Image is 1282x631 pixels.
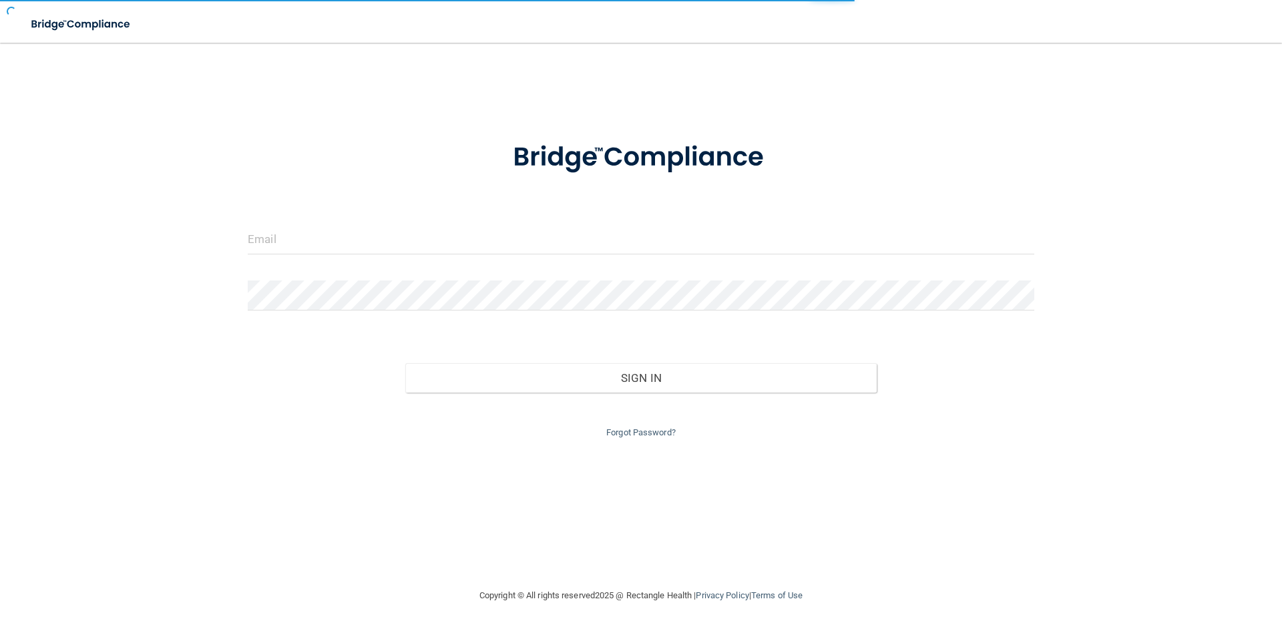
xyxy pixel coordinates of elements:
button: Sign In [405,363,877,393]
a: Terms of Use [751,590,803,600]
img: bridge_compliance_login_screen.278c3ca4.svg [485,123,797,192]
a: Forgot Password? [606,427,676,437]
input: Email [248,224,1034,254]
img: bridge_compliance_login_screen.278c3ca4.svg [20,11,143,38]
a: Privacy Policy [696,590,749,600]
div: Copyright © All rights reserved 2025 @ Rectangle Health | | [397,574,885,617]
